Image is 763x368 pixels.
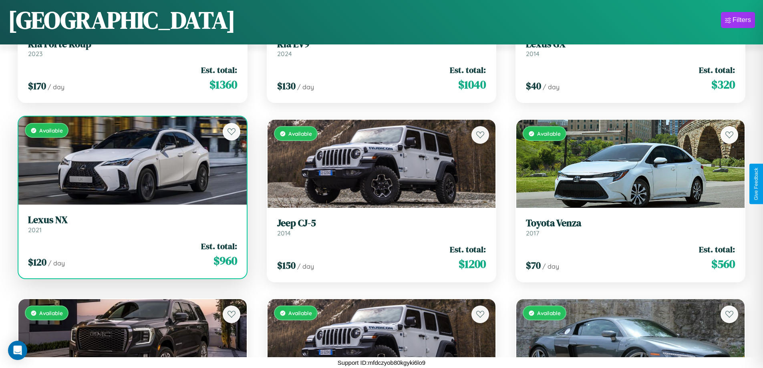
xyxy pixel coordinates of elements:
a: Lexus GX2014 [526,38,735,58]
span: $ 1200 [459,256,486,272]
h1: [GEOGRAPHIC_DATA] [8,4,236,36]
span: / day [543,83,560,91]
span: Available [288,310,312,316]
span: $ 120 [28,255,46,269]
span: Available [288,130,312,137]
a: Kia Forte Koup2023 [28,38,237,58]
span: 2014 [277,229,291,237]
span: / day [48,83,64,91]
span: / day [297,262,314,270]
span: 2023 [28,50,42,58]
span: Est. total: [201,64,237,76]
span: $ 1040 [458,76,486,93]
h3: Lexus NX [28,214,237,226]
span: Available [39,127,63,134]
span: / day [48,259,65,267]
button: Filters [721,12,755,28]
span: $ 130 [277,79,296,93]
span: $ 70 [526,259,541,272]
span: 2017 [526,229,539,237]
h3: Jeep CJ-5 [277,217,486,229]
span: $ 320 [711,76,735,93]
span: $ 560 [711,256,735,272]
span: / day [297,83,314,91]
span: 2021 [28,226,42,234]
div: Open Intercom Messenger [8,341,27,360]
span: Available [537,130,561,137]
span: 2014 [526,50,540,58]
span: Available [537,310,561,316]
span: $ 960 [213,253,237,269]
span: Est. total: [450,243,486,255]
span: $ 150 [277,259,296,272]
div: Give Feedback [753,168,759,200]
span: Available [39,310,63,316]
span: Est. total: [699,243,735,255]
span: 2024 [277,50,292,58]
span: / day [542,262,559,270]
div: Filters [733,16,751,24]
a: Jeep CJ-52014 [277,217,486,237]
a: Toyota Venza2017 [526,217,735,237]
span: $ 1360 [209,76,237,93]
a: Lexus NX2021 [28,214,237,234]
span: $ 40 [526,79,541,93]
span: Est. total: [450,64,486,76]
h3: Toyota Venza [526,217,735,229]
p: Support ID: mfdczyob80kgyki6lo9 [338,357,425,368]
span: Est. total: [699,64,735,76]
span: Est. total: [201,240,237,252]
span: $ 170 [28,79,46,93]
a: Kia EV92024 [277,38,486,58]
